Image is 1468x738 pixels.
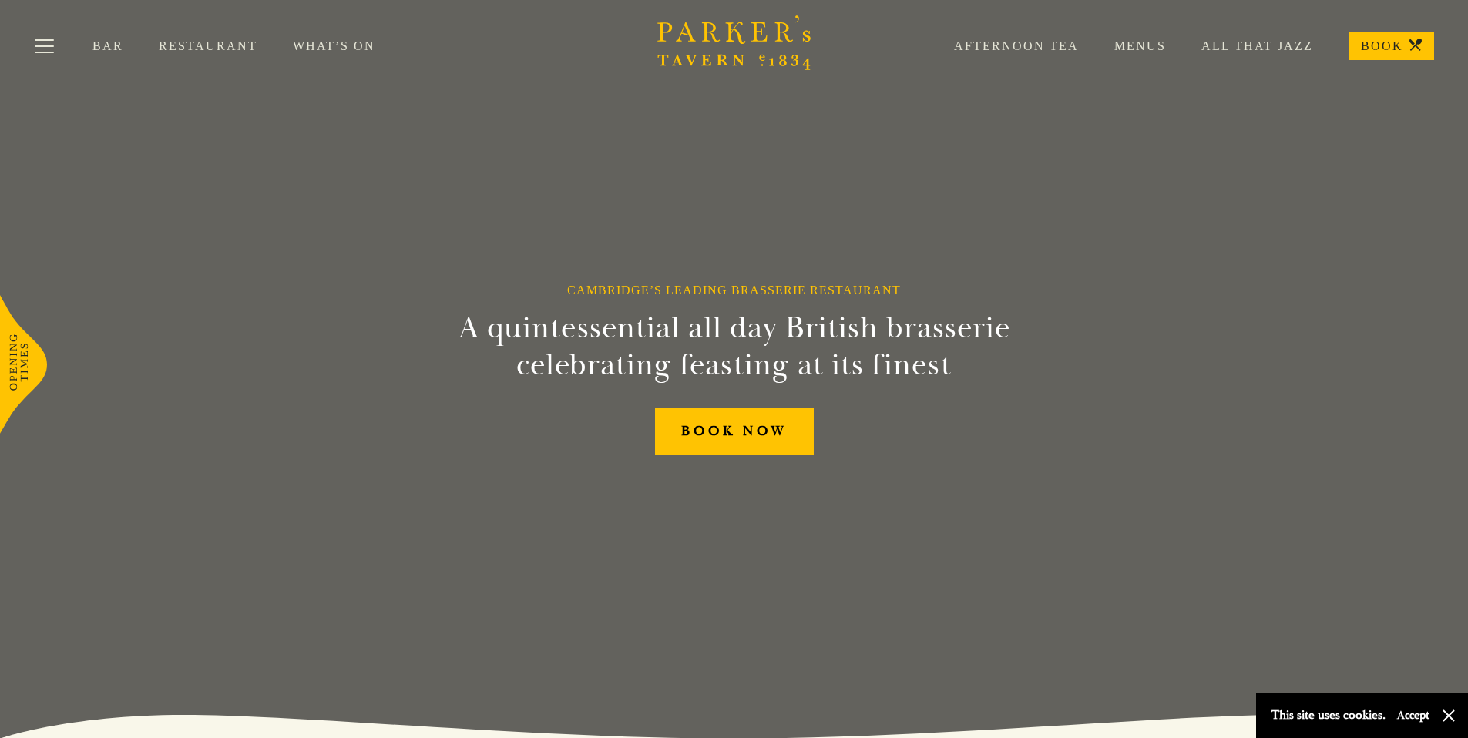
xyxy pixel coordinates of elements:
a: BOOK NOW [655,408,814,455]
p: This site uses cookies. [1271,704,1386,726]
h1: Cambridge’s Leading Brasserie Restaurant [567,283,901,297]
button: Close and accept [1441,708,1456,723]
button: Accept [1397,708,1429,723]
h2: A quintessential all day British brasserie celebrating feasting at its finest [383,310,1086,384]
